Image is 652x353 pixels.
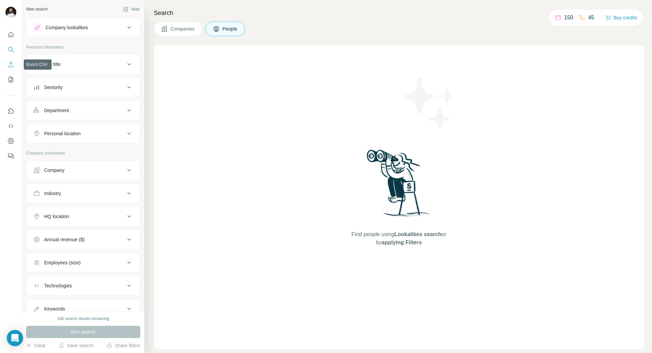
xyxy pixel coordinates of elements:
div: Seniority [44,84,62,91]
button: Use Surfe on LinkedIn [5,105,16,117]
button: Save search [59,342,93,349]
div: Personal location [44,130,80,137]
button: Personal location [26,125,140,142]
p: Company information [26,150,140,156]
button: Technologies [26,278,140,294]
span: People [222,25,238,32]
button: Seniority [26,79,140,95]
img: Avatar [5,7,16,18]
p: 45 [588,14,594,22]
p: 150 [564,14,573,22]
span: applying Filters [382,240,422,245]
button: Clear [26,342,46,349]
button: Search [5,43,16,56]
button: Hide [118,4,144,14]
button: Company lookalikes [26,19,140,36]
span: Lookalikes search [394,231,441,237]
p: Personal information [26,44,140,50]
div: Job title [44,61,60,68]
button: Use Surfe API [5,120,16,132]
div: Open Intercom Messenger [7,330,23,346]
button: Employees (size) [26,254,140,271]
div: Employees (size) [44,259,80,266]
div: Technologies [44,282,72,289]
button: Feedback [5,150,16,162]
img: Surfe Illustration - Woman searching with binoculars [364,148,434,224]
div: Keywords [44,305,65,312]
button: Job title [26,56,140,72]
div: 100 search results remaining [57,316,109,322]
div: HQ location [44,213,69,220]
button: HQ location [26,208,140,225]
div: Industry [44,190,61,197]
div: Company [44,167,65,174]
button: Enrich CSV [5,58,16,71]
div: New search [26,6,48,12]
button: Industry [26,185,140,201]
div: Company lookalikes [46,24,88,31]
button: Department [26,102,140,119]
button: Share filters [107,342,140,349]
img: Surfe Illustration - Stars [399,73,460,134]
span: Companies [170,25,195,32]
button: Buy credits [605,13,637,22]
button: Keywords [26,301,140,317]
div: Department [44,107,69,114]
button: My lists [5,73,16,86]
button: Dashboard [5,135,16,147]
h4: Search [154,8,644,18]
button: Quick start [5,29,16,41]
span: Find people using or by [344,230,453,247]
button: Annual revenue ($) [26,231,140,248]
div: Annual revenue ($) [44,236,85,243]
button: Company [26,162,140,178]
